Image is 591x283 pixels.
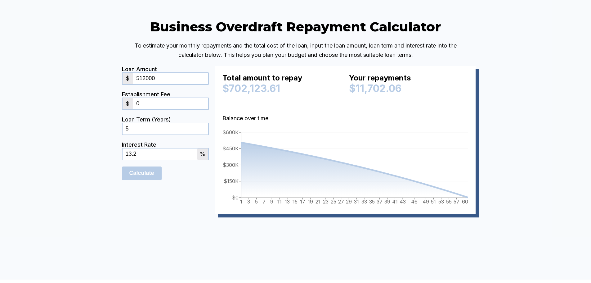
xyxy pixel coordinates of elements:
[240,199,242,205] tspan: 1
[222,114,468,123] p: Balance over time
[224,178,239,184] tspan: $150K
[354,199,359,205] tspan: 31
[411,199,417,205] tspan: 46
[392,199,398,205] tspan: 41
[122,19,469,35] h2: Business Overdraft Repayment Calculator
[431,199,436,205] tspan: 51
[232,194,239,200] tspan: $0
[423,199,429,205] tspan: 49
[122,116,209,123] div: Loan Term (Years)
[255,199,258,205] tspan: 5
[262,199,266,205] tspan: 7
[338,199,344,205] tspan: 27
[223,162,239,168] tspan: $300K
[330,199,336,205] tspan: 25
[270,199,273,205] tspan: 9
[277,199,282,205] tspan: 11
[133,98,208,109] input: 0
[222,129,239,135] tspan: $600K
[300,199,305,205] tspan: 17
[400,199,406,205] tspan: 43
[247,199,250,205] tspan: 3
[307,199,313,205] tspan: 19
[454,199,459,205] tspan: 57
[361,199,367,205] tspan: 33
[316,199,320,205] tspan: 21
[123,98,133,109] div: $
[462,199,468,205] tspan: 60
[438,199,444,205] tspan: 53
[346,199,351,205] tspan: 29
[323,199,328,205] tspan: 23
[284,199,289,205] tspan: 13
[122,91,209,98] div: Establishment Fee
[369,199,374,205] tspan: 35
[349,82,468,94] div: $11,702.06
[123,73,133,84] div: $
[122,41,469,60] p: To estimate your monthly repayments and the total cost of the loan, input the loan amount, loan t...
[122,141,209,148] div: Interest Rate
[197,148,208,160] div: %
[123,123,208,135] input: 0
[222,145,239,152] tspan: $450K
[349,73,468,85] div: Your repayments
[222,73,342,85] div: Total amount to repay
[292,199,297,205] tspan: 15
[122,66,209,72] div: Loan Amount
[122,167,162,180] input: Calculate
[377,199,383,205] tspan: 37
[446,199,451,205] tspan: 55
[133,73,208,84] input: 0
[123,148,197,160] input: 0
[222,82,342,94] div: $702,123.61
[384,199,390,205] tspan: 39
